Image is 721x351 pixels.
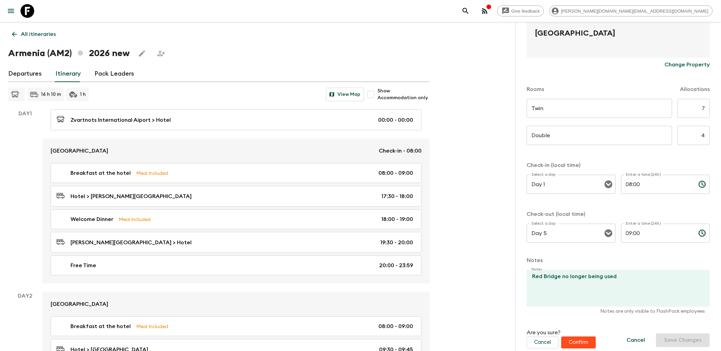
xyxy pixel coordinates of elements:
[51,316,422,336] a: Breakfast at the hotelMeal Included08:00 - 09:00
[135,47,149,60] button: Edit this itinerary
[527,270,705,307] textarea: Red Bridge no longer being used
[378,169,413,177] p: 08:00 - 09:00
[378,116,413,124] p: 00:00 - 00:00
[51,163,422,183] a: Breakfast at the hotelMeal Included08:00 - 09:00
[70,169,131,177] p: Breakfast at the hotel
[621,224,693,243] input: hh:mm
[604,180,614,189] button: Open
[4,4,18,18] button: menu
[70,261,96,270] p: Free Time
[51,300,108,308] p: [GEOGRAPHIC_DATA]
[119,216,151,223] p: Meal Included
[380,238,413,247] p: 19:30 - 20:00
[154,47,168,60] span: Share this itinerary
[8,66,42,82] a: Departures
[527,126,672,145] input: eg. Double superior treehouse
[136,323,168,330] p: Meal Included
[527,256,710,264] p: Notes
[535,28,702,50] h2: [GEOGRAPHIC_DATA]
[562,337,596,349] button: Confirm
[680,85,710,93] p: Allocations
[70,215,113,223] p: Welcome Dinner
[136,169,168,177] p: Meal Included
[532,308,705,315] p: Notes are only visible to FlashPack employees
[619,334,654,347] button: Cancel
[527,328,561,337] p: Are you sure?
[527,210,710,218] p: Check-out (local time)
[665,58,710,71] button: Change Property
[8,109,42,118] p: Day 1
[532,172,556,178] label: Select a day
[55,66,81,82] a: Itinerary
[381,192,413,200] p: 17:30 - 18:00
[51,209,422,229] a: Welcome DinnerMeal Included18:00 - 19:00
[527,337,559,349] button: Cancel
[527,161,710,169] p: Check-in (local time)
[626,221,661,226] label: Enter a time (24h)
[379,261,413,270] p: 20:00 - 23:59
[8,292,42,300] p: Day 2
[665,61,710,69] p: Change Property
[527,99,672,118] input: eg. Tent on a jeep
[70,192,192,200] p: Hotel > [PERSON_NAME][GEOGRAPHIC_DATA]
[42,139,430,163] a: [GEOGRAPHIC_DATA]Check-in - 08:00
[497,5,544,16] a: Give feedback
[557,9,712,14] span: [PERSON_NAME][DOMAIN_NAME][EMAIL_ADDRESS][DOMAIN_NAME]
[626,172,661,178] label: Enter a time (24h)
[80,91,86,98] p: 1 h
[696,226,709,240] button: Choose time, selected time is 9:00 AM
[42,292,430,316] a: [GEOGRAPHIC_DATA]
[508,9,544,14] span: Give feedback
[70,116,171,124] p: Zvartnots International Aiport > Hotel
[527,85,544,93] p: Rooms
[326,88,364,101] button: View Map
[51,186,422,207] a: Hotel > [PERSON_NAME][GEOGRAPHIC_DATA]17:30 - 18:00
[532,221,556,226] label: Select a day
[51,232,422,253] a: [PERSON_NAME][GEOGRAPHIC_DATA] > Hotel19:30 - 20:00
[8,27,60,41] a: All itineraries
[378,88,430,101] span: Show Accommodation only
[51,256,422,275] a: Free Time20:00 - 23:59
[94,66,134,82] a: Pack Leaders
[696,178,709,191] button: Choose time, selected time is 8:00 AM
[604,229,614,238] button: Open
[41,91,61,98] p: 16 h 10 m
[70,238,192,247] p: [PERSON_NAME][GEOGRAPHIC_DATA] > Hotel
[51,147,108,155] p: [GEOGRAPHIC_DATA]
[379,147,422,155] p: Check-in - 08:00
[381,215,413,223] p: 18:00 - 19:00
[550,5,713,16] div: [PERSON_NAME][DOMAIN_NAME][EMAIL_ADDRESS][DOMAIN_NAME]
[378,322,413,330] p: 08:00 - 09:00
[21,30,56,38] p: All itineraries
[70,322,131,330] p: Breakfast at the hotel
[621,175,693,194] input: hh:mm
[459,4,473,18] button: search adventures
[51,109,422,130] a: Zvartnots International Aiport > Hotel00:00 - 00:00
[532,267,543,272] label: Notes
[8,47,130,60] h1: Armenia (AM2) 2026 new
